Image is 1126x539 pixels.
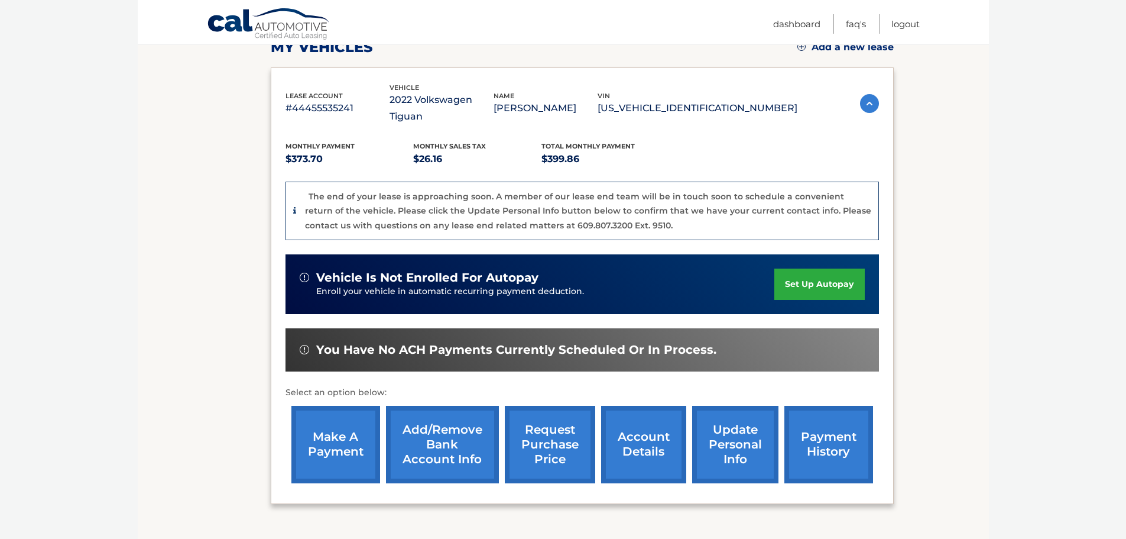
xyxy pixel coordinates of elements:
img: accordion-active.svg [860,94,879,113]
p: Enroll your vehicle in automatic recurring payment deduction. [316,285,775,298]
img: alert-white.svg [300,273,309,282]
p: #44455535241 [285,100,390,117]
a: payment history [784,406,873,483]
a: Logout [891,14,920,34]
a: Add a new lease [797,41,894,53]
p: $26.16 [413,151,541,167]
a: make a payment [291,406,380,483]
p: The end of your lease is approaching soon. A member of our lease end team will be in touch soon t... [305,191,871,231]
span: Total Monthly Payment [541,142,635,150]
img: alert-white.svg [300,345,309,354]
h2: my vehicles [271,38,373,56]
span: name [494,92,514,100]
a: Cal Automotive [207,8,331,42]
a: set up autopay [774,269,864,300]
span: You have no ACH payments currently scheduled or in process. [316,343,716,357]
span: vehicle is not enrolled for autopay [316,270,538,285]
a: FAQ's [846,14,866,34]
img: add.svg [797,43,806,51]
p: Select an option below: [285,386,879,400]
span: Monthly Payment [285,142,355,150]
p: 2022 Volkswagen Tiguan [390,92,494,125]
span: vehicle [390,83,419,92]
a: Dashboard [773,14,820,34]
p: $399.86 [541,151,670,167]
a: Add/Remove bank account info [386,406,499,483]
p: $373.70 [285,151,414,167]
a: account details [601,406,686,483]
span: vin [598,92,610,100]
span: lease account [285,92,343,100]
a: update personal info [692,406,778,483]
p: [US_VEHICLE_IDENTIFICATION_NUMBER] [598,100,797,117]
p: [PERSON_NAME] [494,100,598,117]
span: Monthly sales Tax [413,142,486,150]
a: request purchase price [505,406,595,483]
